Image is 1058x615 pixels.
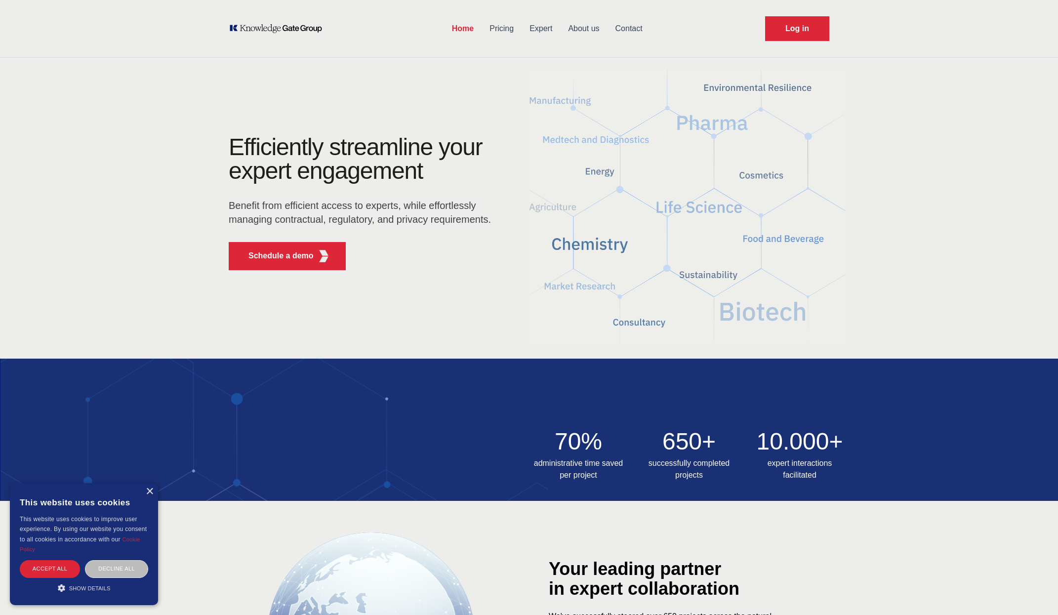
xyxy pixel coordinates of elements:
button: Schedule a demoKGG Fifth Element RED [229,242,346,270]
h3: successfully completed projects [640,457,738,481]
a: Home [444,16,482,41]
div: This website uses cookies [20,491,148,514]
div: Show details [20,583,148,593]
h2: 70% [529,430,628,453]
h1: Efficiently streamline your expert engagement [229,134,483,184]
img: KGG Fifth Element RED [529,64,845,349]
a: About us [560,16,607,41]
div: Close [146,488,153,495]
h2: 10.000+ [750,430,849,453]
h3: expert interactions facilitated [750,457,849,481]
a: KOL Knowledge Platform: Talk to Key External Experts (KEE) [229,24,329,34]
div: Your leading partner in expert collaboration [549,559,825,599]
span: Show details [69,585,111,591]
a: Pricing [482,16,522,41]
img: KGG Fifth Element RED [318,250,330,262]
a: Request Demo [765,16,829,41]
a: Expert [522,16,560,41]
p: Benefit from efficient access to experts, while effortlessly managing contractual, regulatory, an... [229,199,497,226]
a: Contact [608,16,651,41]
div: Accept all [20,560,80,577]
div: Decline all [85,560,148,577]
p: Schedule a demo [248,250,314,262]
a: Cookie Policy [20,536,140,552]
h2: 650+ [640,430,738,453]
span: This website uses cookies to improve user experience. By using our website you consent to all coo... [20,516,147,543]
h3: administrative time saved per project [529,457,628,481]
